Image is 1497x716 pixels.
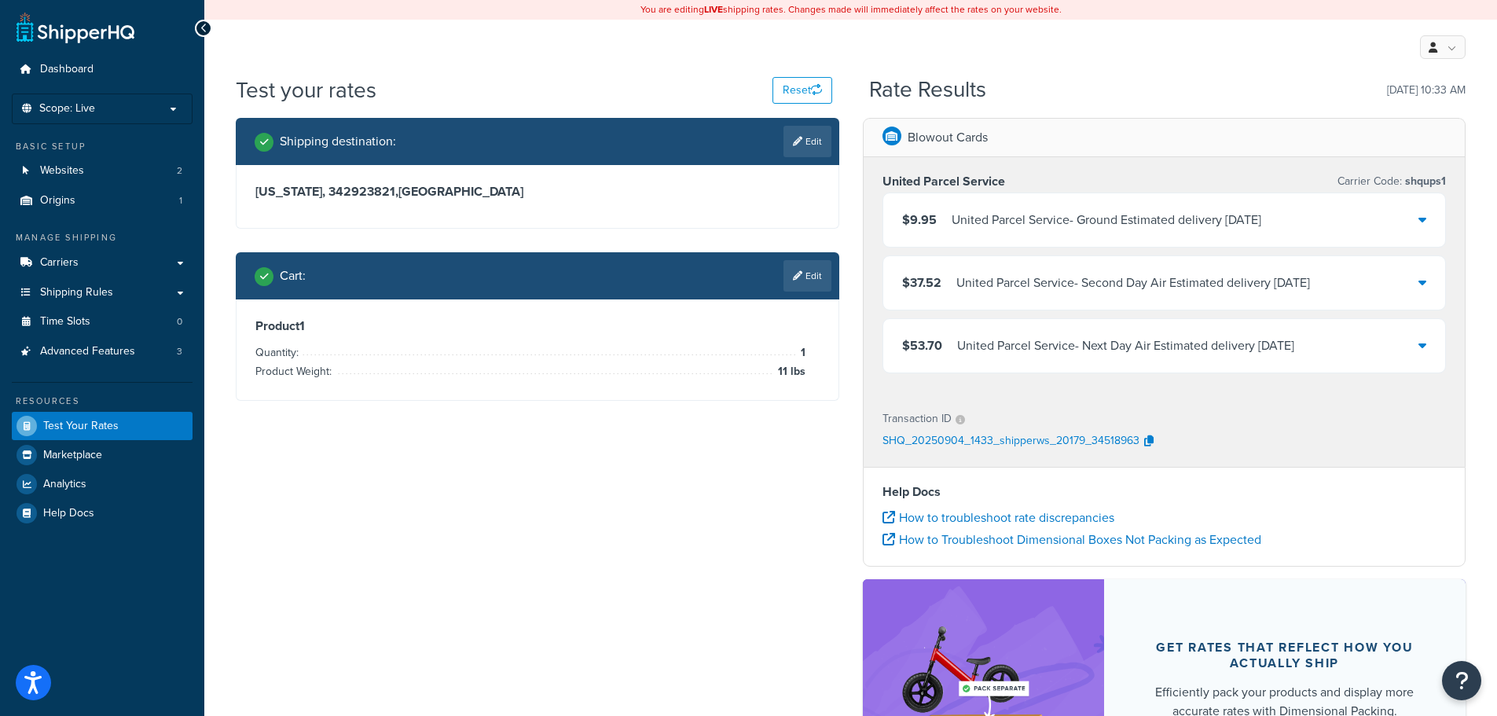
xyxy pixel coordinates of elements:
span: Carriers [40,256,79,270]
span: Advanced Features [40,345,135,358]
div: Resources [12,395,193,408]
li: Time Slots [12,307,193,336]
a: Analytics [12,470,193,498]
a: Edit [783,126,831,157]
span: Help Docs [43,507,94,520]
button: Reset [772,77,832,104]
span: Shipping Rules [40,286,113,299]
div: United Parcel Service - Second Day Air Estimated delivery [DATE] [956,272,1310,294]
p: SHQ_20250904_1433_shipperws_20179_34518963 [882,430,1139,453]
span: $9.95 [902,211,937,229]
span: Websites [40,164,84,178]
span: $37.52 [902,274,941,292]
h4: Help Docs [882,483,1447,501]
a: Carriers [12,248,193,277]
h2: Shipping destination : [280,134,396,149]
span: Origins [40,194,75,207]
span: 3 [177,345,182,358]
span: 1 [179,194,182,207]
span: Time Slots [40,315,90,329]
a: Dashboard [12,55,193,84]
p: [DATE] 10:33 AM [1387,79,1466,101]
h3: [US_STATE], 342923821 , [GEOGRAPHIC_DATA] [255,184,820,200]
li: Origins [12,186,193,215]
span: Marketplace [43,449,102,462]
span: Product Weight: [255,363,336,380]
b: LIVE [704,2,723,17]
div: United Parcel Service - Next Day Air Estimated delivery [DATE] [957,335,1294,357]
span: Scope: Live [39,102,95,116]
a: Websites2 [12,156,193,185]
h2: Cart : [280,269,306,283]
span: 11 lbs [774,362,805,381]
a: Test Your Rates [12,412,193,440]
p: Blowout Cards [908,127,988,149]
span: 1 [797,343,805,362]
h3: United Parcel Service [882,174,1005,189]
h2: Rate Results [869,78,986,102]
p: Transaction ID [882,408,952,430]
a: Time Slots0 [12,307,193,336]
a: Shipping Rules [12,278,193,307]
a: Help Docs [12,499,193,527]
h3: Product 1 [255,318,820,334]
span: 0 [177,315,182,329]
span: Dashboard [40,63,94,76]
h1: Test your rates [236,75,376,105]
a: How to Troubleshoot Dimensional Boxes Not Packing as Expected [882,531,1261,549]
a: Marketplace [12,441,193,469]
span: Test Your Rates [43,420,119,433]
a: Edit [783,260,831,292]
div: United Parcel Service - Ground Estimated delivery [DATE] [952,209,1261,231]
div: Basic Setup [12,140,193,153]
span: shqups1 [1402,173,1446,189]
li: Websites [12,156,193,185]
div: Manage Shipping [12,231,193,244]
span: Quantity: [255,344,303,361]
a: Origins1 [12,186,193,215]
a: Advanced Features3 [12,337,193,366]
li: Advanced Features [12,337,193,366]
span: Analytics [43,478,86,491]
a: How to troubleshoot rate discrepancies [882,509,1114,527]
span: 2 [177,164,182,178]
span: $53.70 [902,336,942,354]
p: Carrier Code: [1337,171,1446,193]
div: Get rates that reflect how you actually ship [1142,640,1429,671]
button: Open Resource Center [1442,661,1481,700]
